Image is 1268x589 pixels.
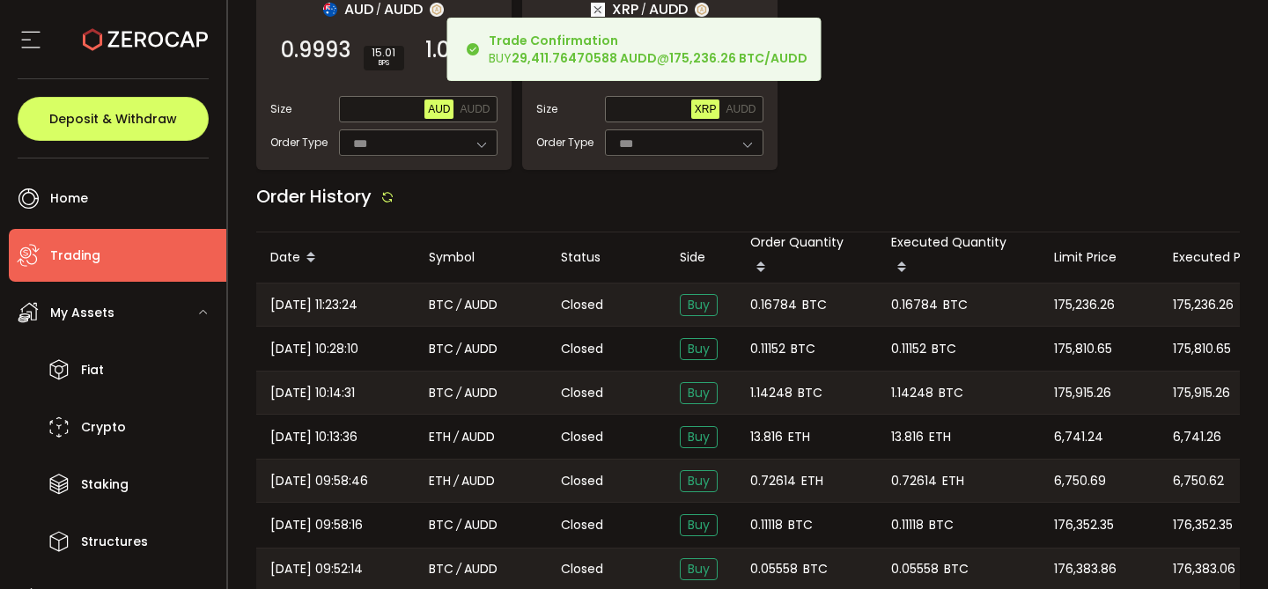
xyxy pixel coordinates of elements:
span: Trading [50,243,100,269]
span: BTC [791,339,815,359]
span: BTC [802,295,827,315]
span: 0.72614 [750,471,796,491]
span: BTC [932,339,956,359]
span: BTC [429,383,453,403]
span: Size [536,101,557,117]
span: 0.05558 [750,559,798,579]
span: ETH [801,471,823,491]
span: 0.11152 [891,339,926,359]
span: Buy [680,294,718,316]
span: Order Type [270,135,328,151]
span: AUDD [726,103,756,115]
b: 29,411.76470588 AUDD [512,49,657,67]
span: 0.16784 [750,295,797,315]
span: 175,915.26 [1173,383,1230,403]
span: 6,741.24 [1054,427,1103,447]
em: / [456,559,461,579]
img: aud_portfolio.svg [323,3,337,17]
span: 175,810.65 [1173,339,1231,359]
span: Closed [561,516,603,534]
span: Deposit & Withdraw [49,113,177,125]
span: Buy [680,470,718,492]
span: AUDD [464,515,498,535]
em: / [456,295,461,315]
span: Buy [680,382,718,404]
span: [DATE] 10:28:10 [270,339,358,359]
em: / [376,2,381,18]
span: [DATE] 10:13:36 [270,427,358,447]
span: BTC [429,515,453,535]
span: 0.16784 [891,295,938,315]
span: Closed [561,428,603,446]
span: AUDD [464,295,498,315]
span: AUDD [464,339,498,359]
span: 0.05558 [891,559,939,579]
span: 1.14248 [891,383,933,403]
span: Buy [680,558,718,580]
span: Order Type [536,135,593,151]
span: Staking [81,472,129,497]
span: 175,236.26 [1054,295,1115,315]
span: 175,810.65 [1054,339,1112,359]
span: AUD [428,103,450,115]
span: BTC [929,515,954,535]
img: zuPXiwguUFiBOIQyqLOiXsnnNitlx7q4LCwEbLHADjIpTka+Lip0HH8D0VTrd02z+wEAAAAASUVORK5CYII= [430,3,444,17]
em: / [641,2,646,18]
span: 176,383.86 [1054,559,1117,579]
div: Order Quantity [736,232,877,283]
button: XRP [691,99,720,119]
em: / [456,383,461,403]
span: AUDD [461,471,495,491]
span: BTC [943,295,968,315]
span: BTC [429,339,453,359]
span: [DATE] 09:58:46 [270,471,368,491]
span: BTC [798,383,822,403]
b: 175,236.26 BTC/AUDD [669,49,807,67]
em: / [456,515,461,535]
span: Fiat [81,357,104,383]
span: Structures [81,529,148,555]
span: AUDD [460,103,490,115]
span: Closed [561,560,603,578]
span: 0.11152 [750,339,785,359]
span: AUDD [464,559,498,579]
span: ETH [429,427,451,447]
i: BPS [371,58,397,69]
button: AUD [424,99,453,119]
img: xrp_portfolio.png [591,3,605,17]
span: Home [50,186,88,211]
span: Closed [561,384,603,402]
b: Trade Confirmation [489,32,618,49]
span: [DATE] 09:58:16 [270,515,363,535]
span: AUDD [461,427,495,447]
span: 175,915.26 [1054,383,1111,403]
span: Closed [561,296,603,314]
span: 1.0008 [425,41,490,59]
div: Symbol [415,247,547,268]
span: Order History [256,184,372,209]
div: Side [666,247,736,268]
span: Buy [680,338,718,360]
span: 1.14248 [750,383,792,403]
span: 15.01 [371,48,397,58]
span: 0.72614 [891,471,937,491]
div: BUY @ [489,32,807,67]
span: BTC [788,515,813,535]
button: Deposit & Withdraw [18,97,209,141]
span: 13.816 [891,427,924,447]
span: 13.816 [750,427,783,447]
div: Date [256,243,415,273]
span: Buy [680,514,718,536]
button: AUDD [456,99,493,119]
span: ETH [929,427,951,447]
iframe: Chat Widget [1058,399,1268,589]
span: [DATE] 11:23:24 [270,295,358,315]
span: ETH [788,427,810,447]
span: [DATE] 10:14:31 [270,383,355,403]
em: / [453,471,459,491]
span: 6,750.69 [1054,471,1106,491]
span: 0.11118 [891,515,924,535]
span: AUDD [464,383,498,403]
span: BTC [803,559,828,579]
